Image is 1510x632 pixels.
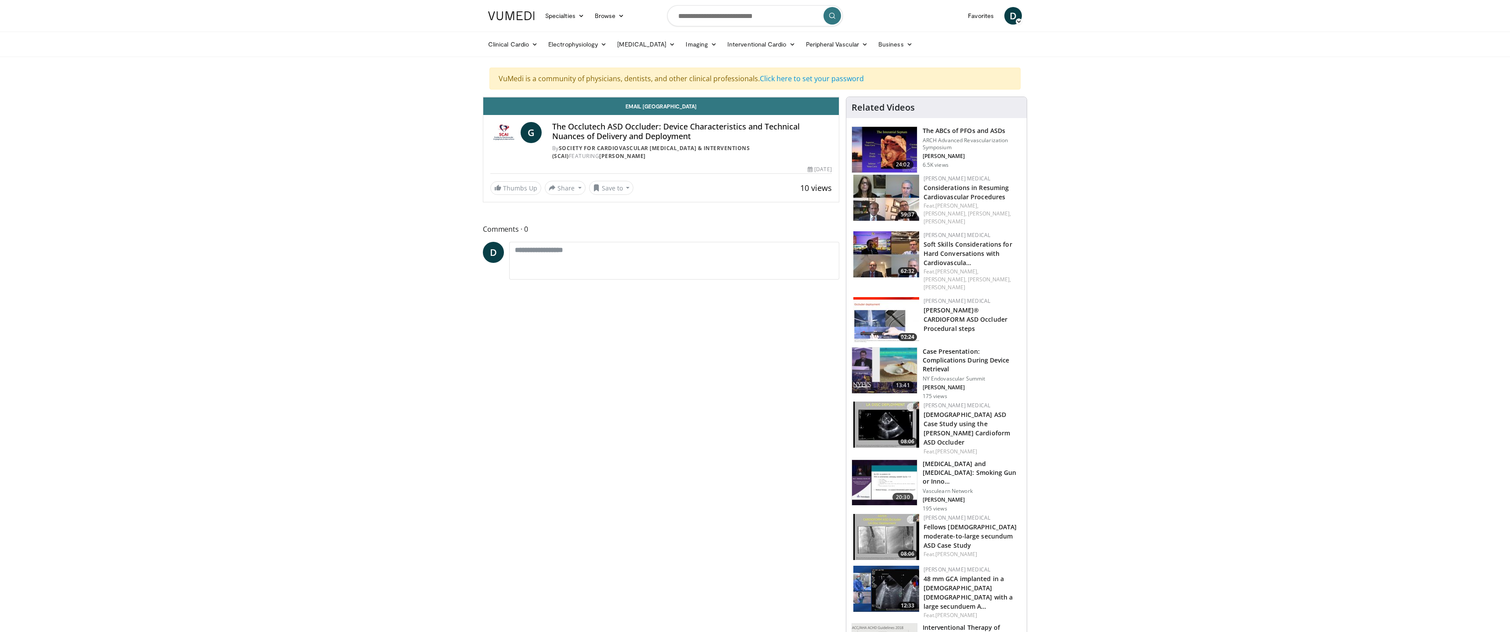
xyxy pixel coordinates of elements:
[923,393,947,400] p: 175 views
[923,505,947,512] p: 195 views
[924,202,1020,226] div: Feat.
[898,438,917,445] span: 08:06
[853,175,919,221] img: e2c830be-3a53-4107-8000-560c79d4122f.150x105_q85_crop-smart_upscale.jpg
[923,126,1021,135] h3: The ABCs of PFOs and ASDs
[489,68,1021,90] div: VuMedi is a community of physicians, dentists, and other clinical professionals.
[483,223,839,235] span: Comments 0
[852,102,915,113] h4: Related Videos
[924,611,1020,619] div: Feat.
[808,165,831,173] div: [DATE]
[924,566,991,573] a: [PERSON_NAME] Medical
[552,144,750,160] a: Society for Cardiovascular [MEDICAL_DATA] & Interventions (SCAI)
[923,384,1021,391] p: [PERSON_NAME]
[483,97,839,115] a: Email [GEOGRAPHIC_DATA]
[924,306,1007,333] a: [PERSON_NAME]® CARDIOFORM ASD Occluder Procedural steps
[853,231,919,277] img: 52186a79-a81b-4bb1-bc60-faeab361462b.150x105_q85_crop-smart_upscale.jpg
[483,242,504,263] a: D
[924,183,1009,201] a: Considerations in Resuming Cardiovascular Procedures
[923,347,1021,373] h3: Case Presentation: Complications During Device Retrieval
[924,276,967,283] a: [PERSON_NAME],
[898,267,917,275] span: 62:32
[852,127,917,172] img: 3d2602c2-0fbf-4640-a4d7-b9bb9a5781b8.150x105_q85_crop-smart_upscale.jpg
[923,162,949,169] p: 6.5K views
[924,575,1013,610] a: 48 mm GCA implanted in a [DEMOGRAPHIC_DATA] [DEMOGRAPHIC_DATA] with a large secunduem A…
[873,36,918,53] a: Business
[924,402,991,409] a: [PERSON_NAME] Medical
[963,7,999,25] a: Favorites
[853,297,919,343] a: 02:24
[898,333,917,341] span: 02:24
[968,210,1011,217] a: [PERSON_NAME],
[521,122,542,143] a: G
[490,181,541,195] a: Thumbs Up
[488,11,535,20] img: VuMedi Logo
[898,602,917,610] span: 12:33
[853,402,919,448] img: 74a9e753-0c8a-4ed2-9880-5950ea741e19.150x105_q85_crop-smart_upscale.jpg
[924,550,1020,558] div: Feat.
[924,284,965,291] a: [PERSON_NAME]
[760,74,864,83] a: Click here to set your password
[935,268,978,275] a: [PERSON_NAME],
[924,231,991,239] a: [PERSON_NAME] Medical
[590,7,630,25] a: Browse
[892,493,913,502] span: 20:30
[935,550,977,558] a: [PERSON_NAME]
[924,175,991,182] a: [PERSON_NAME] Medical
[552,122,832,141] h4: The Occlutech ASD Occluder: Device Characteristics and Technical Nuances of Delivery and Deployment
[490,122,517,143] img: Society for Cardiovascular Angiography & Interventions (SCAI)
[924,448,1020,456] div: Feat.
[543,36,612,53] a: Electrophysiology
[853,514,919,560] img: 351f65c2-ce40-480d-b6b9-39bbb45017ab.150x105_q85_crop-smart_upscale.jpg
[852,347,1021,400] a: 13:41 Case Presentation: Complications During Device Retrieval NY Endovascular Summit [PERSON_NAM...
[924,410,1010,446] a: [DEMOGRAPHIC_DATA] ASD Case Study using the [PERSON_NAME] Cardioform ASD Occluder
[853,566,919,612] a: 12:33
[589,181,634,195] button: Save to
[853,402,919,448] a: 08:06
[852,126,1021,173] a: 24:02 The ABCs of PFOs and ASDs ARCH Advanced Revascularization Symposium [PERSON_NAME] 6.5K views
[852,348,917,393] img: 37c6a4ce-250c-40f3-9702-5201ad2fd0ae.150x105_q85_crop-smart_upscale.jpg
[667,5,843,26] input: Search topics, interventions
[545,181,586,195] button: Share
[924,523,1017,549] a: Fellows [DEMOGRAPHIC_DATA] moderate-to-large secundum ASD Case Study
[1004,7,1022,25] a: D
[923,375,1021,382] p: NY Endovascular Summit
[853,297,919,343] img: ee1847a7-fc98-48a6-b7e5-8d1a1fa1195e.150x105_q85_crop-smart_upscale.jpg
[800,183,832,193] span: 10 views
[924,268,1020,291] div: Feat.
[599,152,646,160] a: [PERSON_NAME]
[924,218,965,225] a: [PERSON_NAME]
[612,36,680,53] a: [MEDICAL_DATA]
[853,175,919,221] a: 59:37
[923,153,1021,160] p: [PERSON_NAME]
[968,276,1011,283] a: [PERSON_NAME],
[923,488,1021,495] p: Vasculearn Network
[935,448,977,455] a: [PERSON_NAME]
[801,36,873,53] a: Peripheral Vascular
[898,211,917,219] span: 59:37
[935,202,978,209] a: [PERSON_NAME],
[924,210,967,217] a: [PERSON_NAME],
[892,381,913,390] span: 13:41
[892,160,913,169] span: 24:02
[924,240,1012,267] a: Soft Skills Considerations for Hard Conversations with Cardiovascula…
[853,231,919,277] a: 62:32
[852,460,1021,512] a: 20:30 [MEDICAL_DATA] and [MEDICAL_DATA]: Smoking Gun or Inno… Vasculearn Network [PERSON_NAME] 19...
[540,7,590,25] a: Specialties
[853,514,919,560] a: 08:06
[853,566,919,612] img: aa0f5b04-1d73-41c5-9d57-e1f57282c947.150x105_q85_crop-smart_upscale.jpg
[552,144,832,160] div: By FEATURING
[852,460,917,506] img: c1540318-0342-425c-97f3-d62ac279df62.150x105_q85_crop-smart_upscale.jpg
[923,496,1021,503] p: [PERSON_NAME]
[722,36,801,53] a: Interventional Cardio
[923,460,1021,486] h3: [MEDICAL_DATA] and [MEDICAL_DATA]: Smoking Gun or Inno…
[483,36,543,53] a: Clinical Cardio
[923,137,1021,151] p: ARCH Advanced Revascularization Symposium
[680,36,722,53] a: Imaging
[924,514,991,521] a: [PERSON_NAME] Medical
[935,611,977,619] a: [PERSON_NAME]
[898,550,917,558] span: 08:06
